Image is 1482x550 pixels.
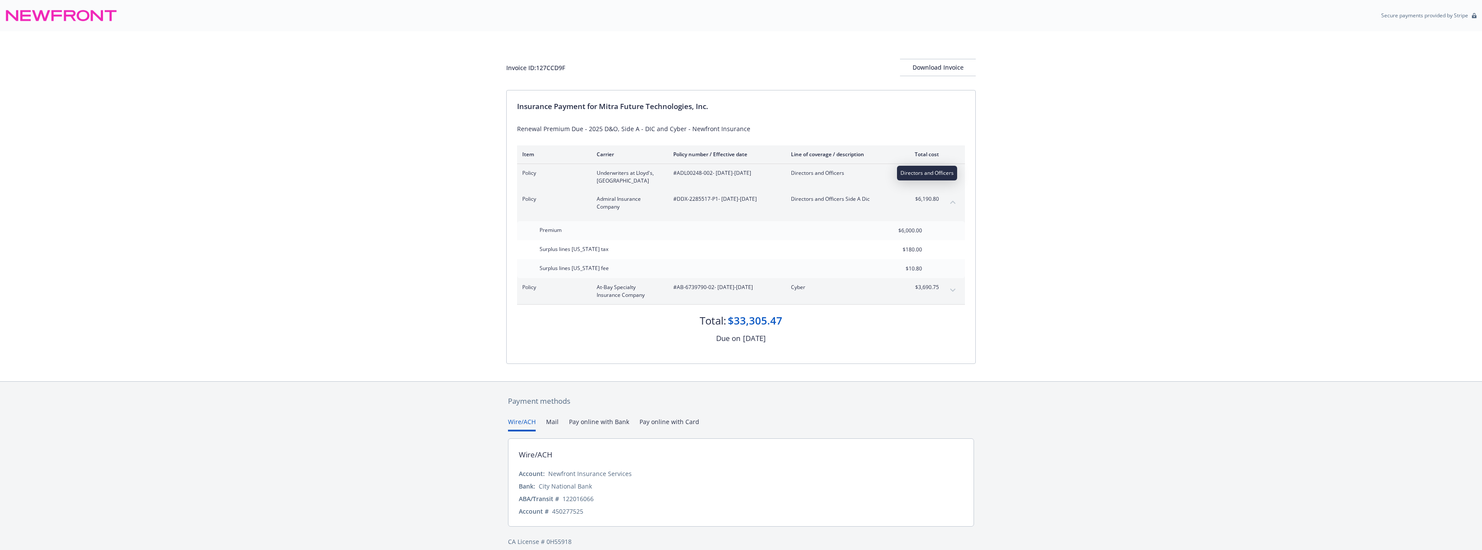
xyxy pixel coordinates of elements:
input: 0.00 [871,262,927,275]
input: 0.00 [871,224,927,237]
div: City National Bank [539,482,592,491]
span: Directors and Officers [791,169,893,177]
input: 0.00 [871,243,927,256]
span: Surplus lines [US_STATE] fee [540,264,609,272]
div: ABA/Transit # [519,494,559,503]
div: Bank: [519,482,535,491]
div: Account: [519,469,545,478]
div: Due on [716,333,740,344]
div: CA License # 0H55918 [508,537,974,546]
div: Renewal Premium Due - 2025 D&O, Side A - DIC and Cyber - Newfront Insurance [517,124,965,133]
div: PolicyAdmiral Insurance Company#DDX-2285517-P1- [DATE]-[DATE]Directors and Officers Side A Dic$6,... [517,190,965,216]
div: Total: [700,313,726,328]
span: Surplus lines [US_STATE] tax [540,245,608,253]
div: Newfront Insurance Services [548,469,632,478]
button: Download Invoice [900,59,976,76]
button: Pay online with Card [640,417,699,431]
span: At-Bay Specialty Insurance Company [597,283,659,299]
span: Cyber [791,283,893,291]
span: Directors and Officers Side A Dic [791,195,893,203]
div: Account # [519,507,549,516]
button: collapse content [946,195,960,209]
span: Underwriters at Lloyd's, [GEOGRAPHIC_DATA] [597,169,659,185]
button: Pay online with Bank [569,417,629,431]
span: #ADL00248-002 - [DATE]-[DATE] [673,169,777,177]
div: Wire/ACH [519,449,553,460]
span: $6,190.80 [907,195,939,203]
span: Admiral Insurance Company [597,195,659,211]
div: PolicyUnderwriters at Lloyd's, [GEOGRAPHIC_DATA]#ADL00248-002- [DATE]-[DATE]Directors and Officer... [517,164,965,190]
div: Total cost [907,151,939,158]
button: Mail [546,417,559,431]
div: PolicyAt-Bay Specialty Insurance Company#AB-6739790-02- [DATE]-[DATE]Cyber$3,690.75expand content [517,278,965,304]
span: Policy [522,169,583,177]
div: Payment methods [508,396,974,407]
button: Wire/ACH [508,417,536,431]
div: 122016066 [563,494,594,503]
button: expand content [946,169,960,183]
div: 450277525 [552,507,583,516]
span: Policy [522,195,583,203]
div: Item [522,151,583,158]
div: $33,305.47 [728,313,782,328]
div: Carrier [597,151,659,158]
span: #AB-6739790-02 - [DATE]-[DATE] [673,283,777,291]
div: [DATE] [743,333,766,344]
div: Invoice ID: 127CCD9F [506,63,565,72]
span: Premium [540,226,562,234]
div: Policy number / Effective date [673,151,777,158]
p: Secure payments provided by Stripe [1381,12,1468,19]
div: Line of coverage / description [791,151,893,158]
div: Insurance Payment for Mitra Future Technologies, Inc. [517,101,965,112]
span: #DDX-2285517-P1 - [DATE]-[DATE] [673,195,777,203]
span: $3,690.75 [907,283,939,291]
button: expand content [946,283,960,297]
span: Policy [522,283,583,291]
